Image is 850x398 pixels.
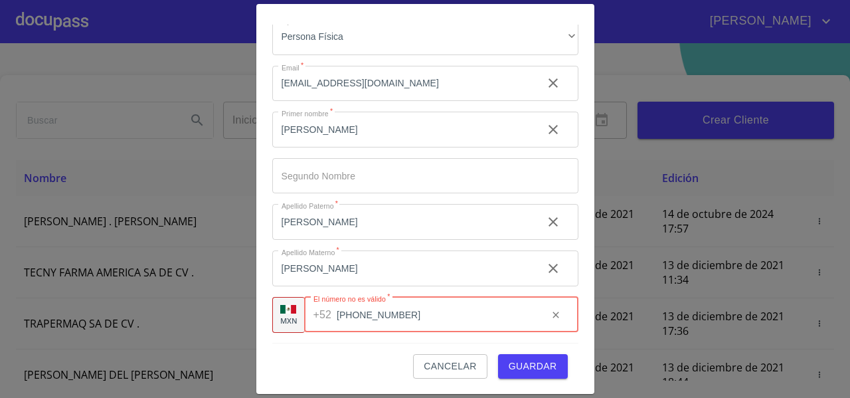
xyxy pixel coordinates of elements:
[537,252,569,284] button: clear input
[509,358,557,375] span: Guardar
[537,114,569,146] button: clear input
[498,354,568,379] button: Guardar
[280,305,296,314] img: R93DlvwvvjP9fbrDwZeCRYBHk45OWMq+AAOlFVsxT89f82nwPLnD58IP7+ANJEaWYhP0Tx8kkA0WlQMPQsAAgwAOmBj20AXj6...
[313,307,332,323] p: +52
[272,19,578,55] div: Persona Física
[424,358,476,375] span: Cancelar
[537,206,569,238] button: clear input
[280,316,297,326] p: MXN
[537,67,569,99] button: clear input
[543,302,569,328] button: clear input
[413,354,487,379] button: Cancelar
